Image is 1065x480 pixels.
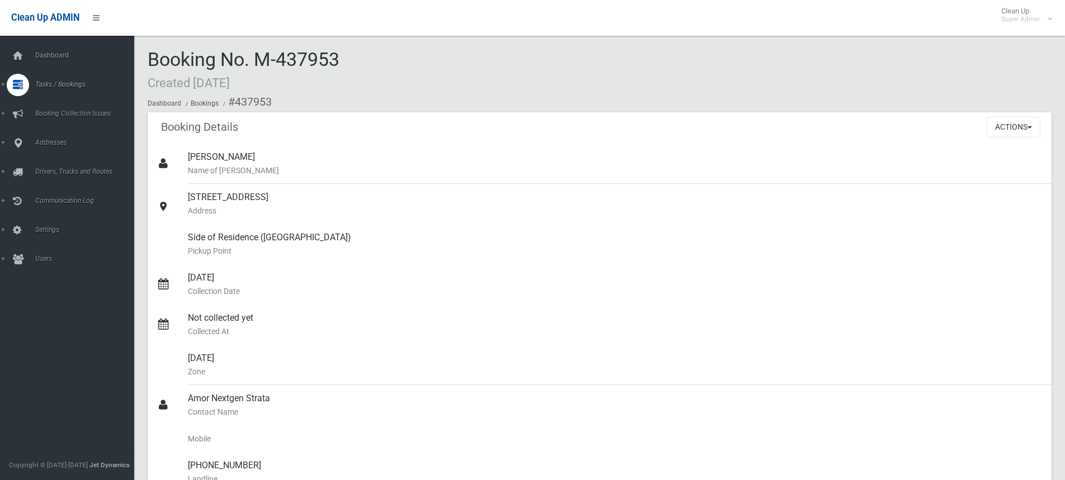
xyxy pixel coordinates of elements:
[148,75,230,90] small: Created [DATE]
[188,405,1043,419] small: Contact Name
[188,284,1043,298] small: Collection Date
[188,385,1043,425] div: Amor Nextgen Strata
[188,305,1043,345] div: Not collected yet
[188,325,1043,338] small: Collected At
[32,139,143,146] span: Addresses
[188,204,1043,217] small: Address
[32,110,143,117] span: Booking Collection Issues
[188,164,1043,177] small: Name of [PERSON_NAME]
[188,345,1043,385] div: [DATE]
[188,184,1043,224] div: [STREET_ADDRESS]
[191,99,219,107] a: Bookings
[32,197,143,205] span: Communication Log
[188,224,1043,264] div: Side of Residence ([GEOGRAPHIC_DATA])
[987,117,1040,137] button: Actions
[9,461,88,469] span: Copyright © [DATE]-[DATE]
[148,48,339,92] span: Booking No. M-437953
[32,51,143,59] span: Dashboard
[32,168,143,175] span: Drivers, Trucks and Routes
[996,7,1051,23] span: Clean Up
[148,99,181,107] a: Dashboard
[1001,15,1040,23] small: Super Admin
[188,432,1043,445] small: Mobile
[11,12,79,23] span: Clean Up ADMIN
[32,255,143,263] span: Users
[188,144,1043,184] div: [PERSON_NAME]
[188,365,1043,378] small: Zone
[32,226,143,234] span: Settings
[32,80,143,88] span: Tasks / Bookings
[188,264,1043,305] div: [DATE]
[89,461,130,469] strong: Jet Dynamics
[148,116,252,138] header: Booking Details
[188,244,1043,258] small: Pickup Point
[220,92,272,112] li: #437953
